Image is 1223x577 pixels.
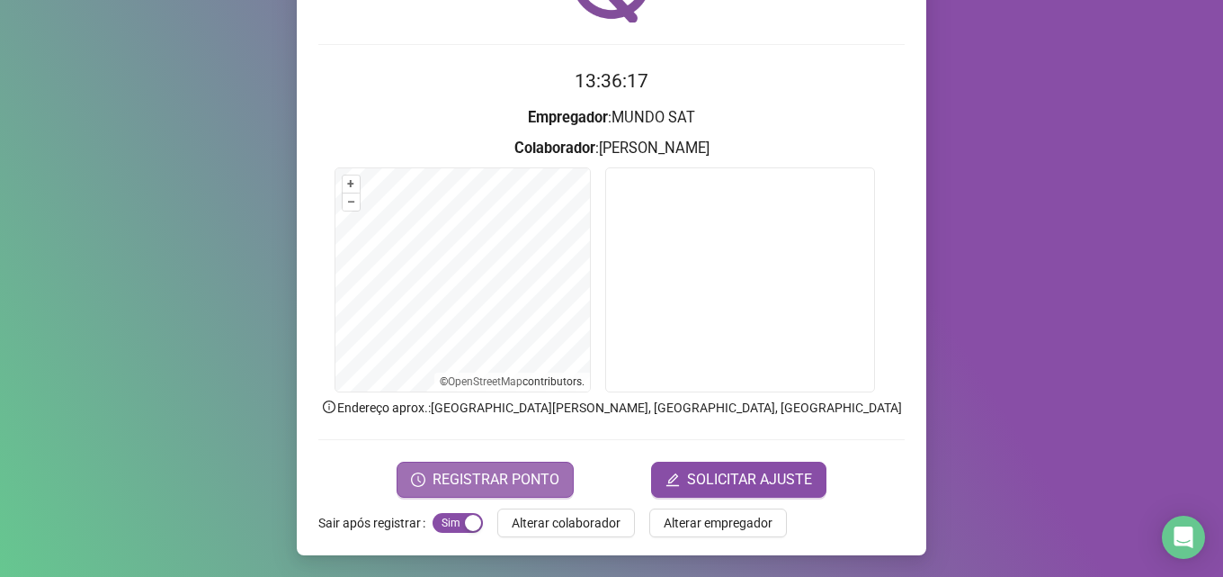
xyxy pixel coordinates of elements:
[321,399,337,415] span: info-circle
[318,137,905,160] h3: : [PERSON_NAME]
[665,473,680,487] span: edit
[440,375,585,388] li: © contributors.
[497,509,635,537] button: Alterar colaborador
[343,194,360,211] button: –
[433,469,559,491] span: REGISTRAR PONTO
[528,109,608,126] strong: Empregador
[651,462,826,498] button: editSOLICITAR AJUSTE
[411,473,425,487] span: clock-circle
[343,176,360,193] button: +
[397,462,574,498] button: REGISTRAR PONTO
[687,469,812,491] span: SOLICITAR AJUSTE
[512,513,620,533] span: Alterar colaborador
[318,509,433,537] label: Sair após registrar
[1162,516,1205,559] div: Open Intercom Messenger
[514,140,595,157] strong: Colaborador
[575,70,648,92] time: 13:36:17
[649,509,787,537] button: Alterar empregador
[318,398,905,418] p: Endereço aprox. : [GEOGRAPHIC_DATA][PERSON_NAME], [GEOGRAPHIC_DATA], [GEOGRAPHIC_DATA]
[318,106,905,130] h3: : MUNDO SAT
[664,513,772,533] span: Alterar empregador
[448,375,522,388] a: OpenStreetMap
